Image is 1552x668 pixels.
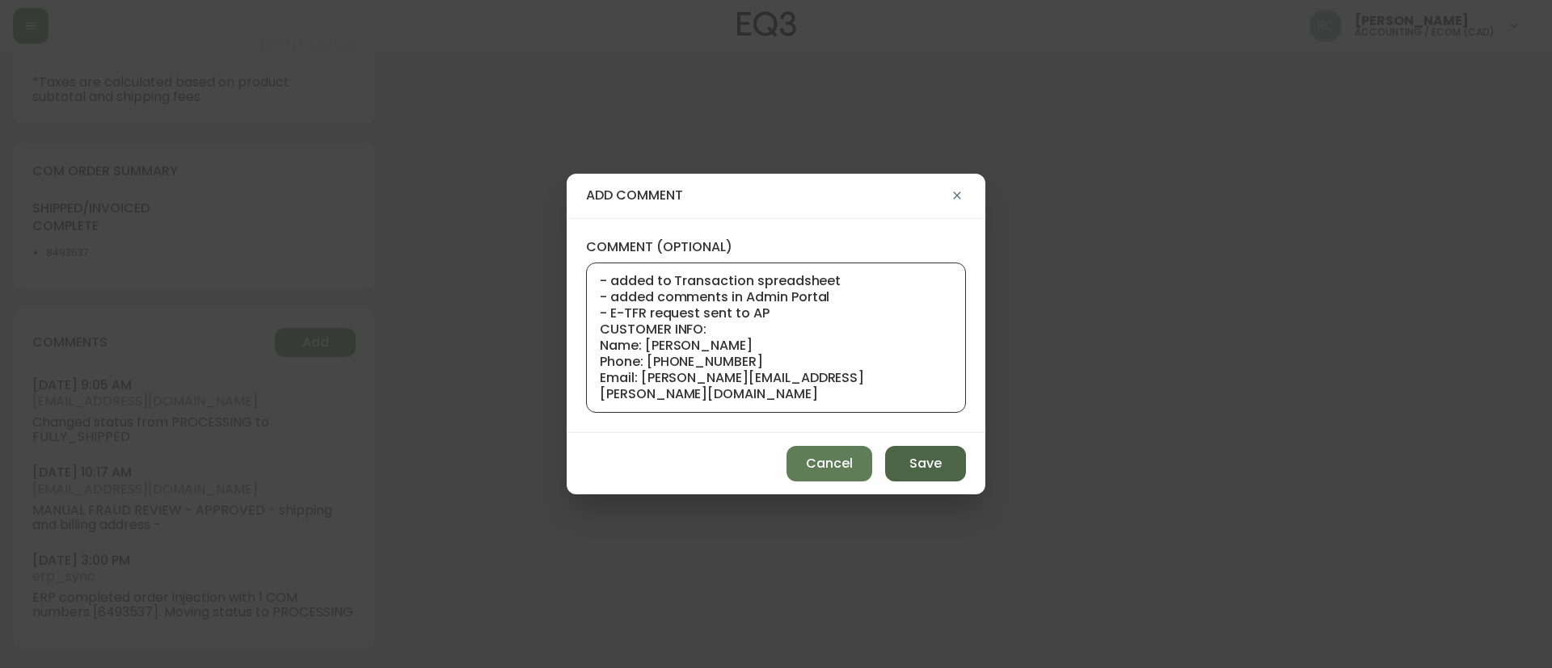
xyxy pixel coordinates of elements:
textarea: COMPENSATION FOR DELAY TICKET# 799184 ORD# 4132050 SUBTOTAL: $442.48 TOTAL: $500.00 - status in A... [600,273,952,402]
button: Cancel [787,446,872,481]
label: comment (optional) [586,238,966,256]
h4: add comment [586,187,948,204]
button: Save [885,446,966,481]
span: Save [909,455,942,473]
span: Cancel [806,455,853,473]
